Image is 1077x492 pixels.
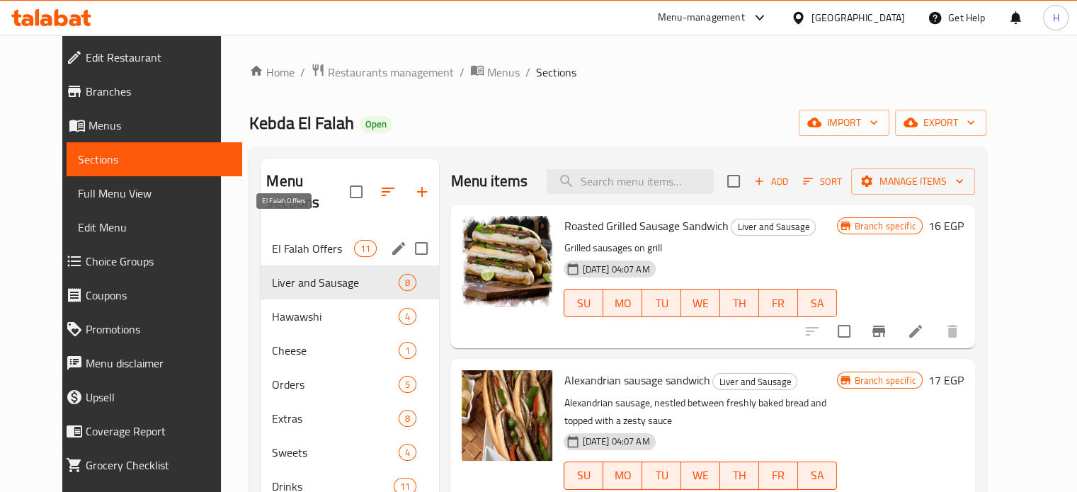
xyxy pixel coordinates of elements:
[907,323,924,340] a: Edit menu item
[55,346,242,380] a: Menu disclaimer
[272,308,399,325] span: Hawawshi
[399,412,416,425] span: 8
[849,374,922,387] span: Branch specific
[642,462,681,490] button: TU
[55,380,242,414] a: Upsell
[261,231,439,265] div: El Falah Offers11edit
[862,173,964,190] span: Manage items
[86,83,231,100] span: Branches
[603,462,642,490] button: MO
[272,376,399,393] span: Orders
[851,168,975,195] button: Manage items
[360,118,392,130] span: Open
[399,344,416,357] span: 1
[272,342,399,359] span: Cheese
[687,293,714,314] span: WE
[804,293,831,314] span: SA
[399,376,416,393] div: items
[86,49,231,66] span: Edit Restaurant
[720,462,759,490] button: TH
[86,253,231,270] span: Choice Groups
[648,465,676,486] span: TU
[798,462,837,490] button: SA
[642,289,681,317] button: TU
[360,116,392,133] div: Open
[261,265,439,299] div: Liver and Sausage8
[78,151,231,168] span: Sections
[759,462,798,490] button: FR
[570,293,598,314] span: SU
[399,308,416,325] div: items
[86,389,231,406] span: Upsell
[765,293,792,314] span: FR
[564,462,603,490] button: SU
[719,166,748,196] span: Select section
[55,108,242,142] a: Menus
[78,219,231,236] span: Edit Menu
[272,240,354,257] span: El Falah Offers
[687,465,714,486] span: WE
[810,114,878,132] span: import
[895,110,986,136] button: export
[794,171,851,193] span: Sort items
[804,465,831,486] span: SA
[266,171,350,213] h2: Menu sections
[272,410,399,427] span: Extras
[564,215,728,236] span: Roasted Grilled Sausage Sandwich
[862,314,896,348] button: Branch-specific-item
[928,370,964,390] h6: 17 EGP
[564,394,836,430] p: Alexandrian sausage, nestled between freshly baked bread and topped with a zesty sauce
[55,74,242,108] a: Branches
[648,293,676,314] span: TU
[726,465,753,486] span: TH
[55,244,242,278] a: Choice Groups
[399,310,416,324] span: 4
[249,107,354,139] span: Kebda El Falah
[399,378,416,391] span: 5
[799,171,845,193] button: Sort
[272,274,399,291] span: Liver and Sausage
[799,110,889,136] button: import
[311,63,454,81] a: Restaurants management
[798,289,837,317] button: SA
[249,63,986,81] nav: breadcrumb
[55,414,242,448] a: Coverage Report
[462,370,552,461] img: Alexandrian sausage sandwich
[731,219,816,236] div: Liver and Sausage
[928,216,964,236] h6: 16 EGP
[564,239,836,257] p: Grilled sausages on grill
[752,173,790,190] span: Add
[609,293,637,314] span: MO
[681,289,720,317] button: WE
[55,40,242,74] a: Edit Restaurant
[354,240,377,257] div: items
[261,401,439,435] div: Extras8
[89,117,231,134] span: Menus
[935,314,969,348] button: delete
[462,216,552,307] img: Roasted Grilled Sausage Sandwich
[399,276,416,290] span: 8
[371,175,405,209] span: Sort sections
[681,462,720,490] button: WE
[525,64,530,81] li: /
[829,316,859,346] span: Select to update
[300,64,305,81] li: /
[603,289,642,317] button: MO
[487,64,520,81] span: Menus
[86,321,231,338] span: Promotions
[803,173,842,190] span: Sort
[67,176,242,210] a: Full Menu View
[388,238,409,259] button: edit
[399,342,416,359] div: items
[731,219,815,235] span: Liver and Sausage
[55,312,242,346] a: Promotions
[906,114,975,132] span: export
[86,423,231,440] span: Coverage Report
[564,370,710,391] span: Alexandrian sausage sandwich
[1052,10,1059,25] span: H
[67,142,242,176] a: Sections
[460,64,465,81] li: /
[261,367,439,401] div: Orders5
